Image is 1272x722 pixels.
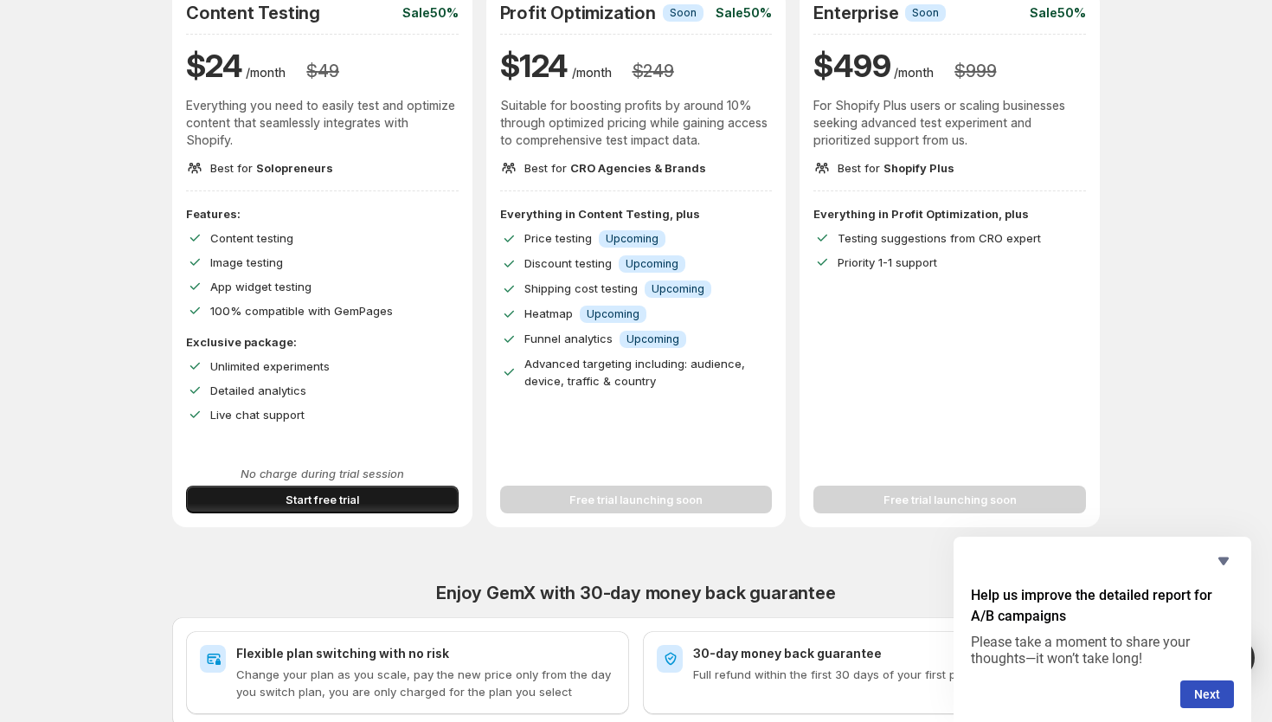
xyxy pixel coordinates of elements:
[633,61,674,81] h3: $ 249
[716,4,772,22] p: Sale 50%
[971,585,1234,627] h2: Help us improve the detailed report for A/B campaigns
[186,333,459,351] p: Exclusive package:
[524,281,638,295] span: Shipping cost testing
[606,232,658,246] span: Upcoming
[1213,551,1234,571] button: Hide survey
[838,231,1041,245] span: Testing suggestions from CRO expert
[813,3,898,23] h2: Enterprise
[500,205,773,222] p: Everything in Content Testing, plus
[210,384,306,397] span: Detailed analytics
[693,666,1072,683] p: Full refund within the first 30 days of your first purchase.
[838,159,954,177] p: Best for
[1180,680,1234,708] button: Next question
[971,551,1234,708] div: Help us improve the detailed report for A/B campaigns
[186,205,459,222] p: Features:
[186,465,459,482] p: No charge during trial session
[524,332,613,345] span: Funnel analytics
[186,3,320,23] h2: Content Testing
[236,666,615,700] p: Change your plan as you scale, pay the new price only from the day you switch plan, you are only ...
[524,256,612,270] span: Discount testing
[971,634,1234,667] p: Please take a moment to share your thoughts—it won’t take long!
[912,6,939,20] span: Soon
[587,307,639,321] span: Upcoming
[210,255,283,269] span: Image testing
[500,45,569,87] h1: $ 124
[1030,4,1086,22] p: Sale 50%
[236,645,615,662] h2: Flexible plan switching with no risk
[210,280,312,293] span: App widget testing
[838,255,937,269] span: Priority 1-1 support
[186,45,242,87] h1: $ 24
[652,282,704,296] span: Upcoming
[210,359,330,373] span: Unlimited experiments
[894,64,934,81] p: /month
[626,332,679,346] span: Upcoming
[813,45,890,87] h1: $ 499
[524,231,592,245] span: Price testing
[210,304,393,318] span: 100% compatible with GemPages
[256,161,333,175] span: Solopreneurs
[883,161,954,175] span: Shopify Plus
[572,64,612,81] p: /month
[286,491,359,508] span: Start free trial
[954,61,996,81] h3: $ 999
[210,231,293,245] span: Content testing
[626,257,678,271] span: Upcoming
[813,205,1086,222] p: Everything in Profit Optimization, plus
[570,161,706,175] span: CRO Agencies & Brands
[246,64,286,81] p: /month
[524,306,573,320] span: Heatmap
[210,159,333,177] p: Best for
[186,486,459,513] button: Start free trial
[306,61,338,81] h3: $ 49
[186,97,459,149] p: Everything you need to easily test and optimize content that seamlessly integrates with Shopify.
[693,645,1072,662] h2: 30-day money back guarantee
[172,583,1100,603] h2: Enjoy GemX with 30-day money back guarantee
[813,97,1086,149] p: For Shopify Plus users or scaling businesses seeking advanced test experiment and prioritized sup...
[524,159,706,177] p: Best for
[402,4,459,22] p: Sale 50%
[524,357,745,388] span: Advanced targeting including: audience, device, traffic & country
[500,3,656,23] h2: Profit Optimization
[670,6,697,20] span: Soon
[500,97,773,149] p: Suitable for boosting profits by around 10% through optimized pricing while gaining access to com...
[210,408,305,422] span: Live chat support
